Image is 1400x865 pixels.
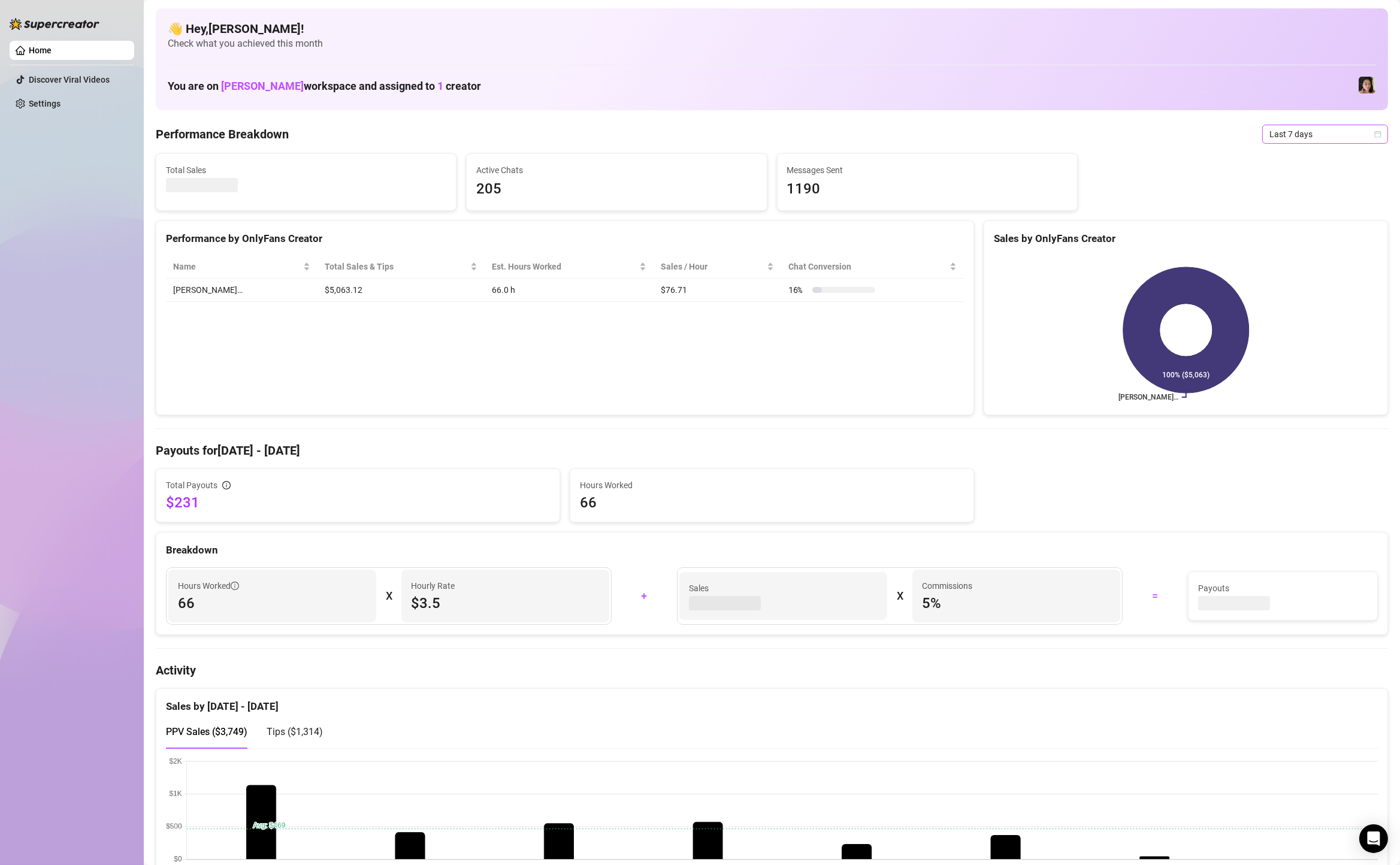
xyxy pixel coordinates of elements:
[168,80,481,93] h1: You are on workspace and assigned to creator
[485,279,654,302] td: 66.0 h
[231,582,239,590] span: info-circle
[318,255,485,279] th: Total Sales & Tips
[1359,77,1375,93] img: Luna
[619,586,670,606] div: +
[166,689,1378,715] div: Sales by [DATE] - [DATE]
[318,279,485,302] td: $5,063.12
[580,493,964,512] span: 66
[29,46,52,55] a: Home
[922,579,972,592] article: Commissions
[994,231,1378,247] div: Sales by OnlyFans Creator
[411,594,600,613] span: $3.5
[788,283,808,297] span: 16 %
[1118,393,1178,401] text: [PERSON_NAME]…
[166,231,964,247] div: Performance by OnlyFans Creator
[325,260,468,273] span: Total Sales & Tips
[654,279,781,302] td: $76.71
[166,479,217,492] span: Total Payouts
[580,479,964,492] span: Hours Worked
[689,582,878,595] span: Sales
[156,662,1388,679] h4: Activity
[661,260,764,273] span: Sales / Hour
[222,481,231,489] span: info-circle
[10,18,99,30] img: logo-BBDzfeDw.svg
[166,164,446,177] span: Total Sales
[168,20,1376,37] h4: 👋 Hey, [PERSON_NAME] !
[1130,586,1181,606] div: =
[492,260,637,273] div: Est. Hours Worked
[437,80,443,92] span: 1
[781,255,964,279] th: Chat Conversion
[166,279,318,302] td: [PERSON_NAME]…
[166,493,550,512] span: $231
[922,594,1111,613] span: 5 %
[29,99,61,108] a: Settings
[897,586,903,606] div: X
[156,126,289,143] h4: Performance Breakdown
[267,726,323,737] span: Tips ( $1,314 )
[1359,824,1388,853] div: Open Intercom Messenger
[411,579,455,592] article: Hourly Rate
[1374,131,1381,138] span: calendar
[476,178,757,201] span: 205
[787,164,1068,177] span: Messages Sent
[29,75,110,84] a: Discover Viral Videos
[788,260,947,273] span: Chat Conversion
[178,594,367,613] span: 66
[476,164,757,177] span: Active Chats
[386,586,392,606] div: X
[221,80,304,92] span: [PERSON_NAME]
[166,255,318,279] th: Name
[654,255,781,279] th: Sales / Hour
[166,726,247,737] span: PPV Sales ( $3,749 )
[166,542,1378,558] div: Breakdown
[178,579,239,592] span: Hours Worked
[173,260,301,273] span: Name
[156,442,1388,459] h4: Payouts for [DATE] - [DATE]
[1269,125,1381,143] span: Last 7 days
[168,37,1376,50] span: Check what you achieved this month
[787,178,1068,201] span: 1190
[1198,582,1368,595] span: Payouts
